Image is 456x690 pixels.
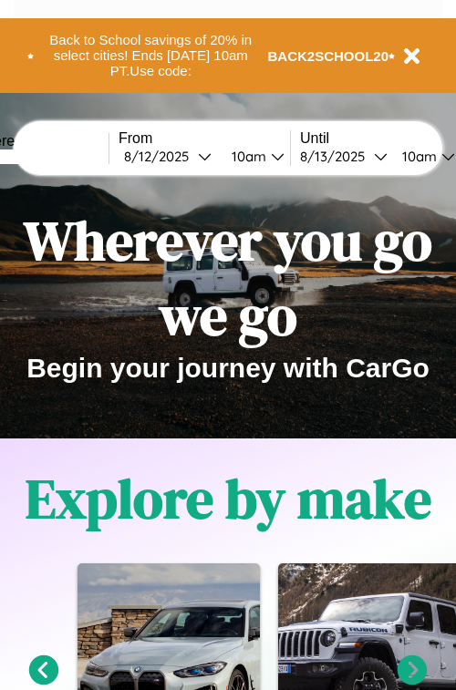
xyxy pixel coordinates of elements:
label: From [119,130,290,147]
button: 8/12/2025 [119,147,217,166]
div: 10am [393,148,441,165]
div: 10am [223,148,271,165]
h1: Explore by make [26,461,431,536]
div: 8 / 13 / 2025 [300,148,374,165]
div: 8 / 12 / 2025 [124,148,198,165]
button: 10am [217,147,290,166]
button: Back to School savings of 20% in select cities! Ends [DATE] 10am PT.Use code: [34,27,268,84]
b: BACK2SCHOOL20 [268,48,389,64]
